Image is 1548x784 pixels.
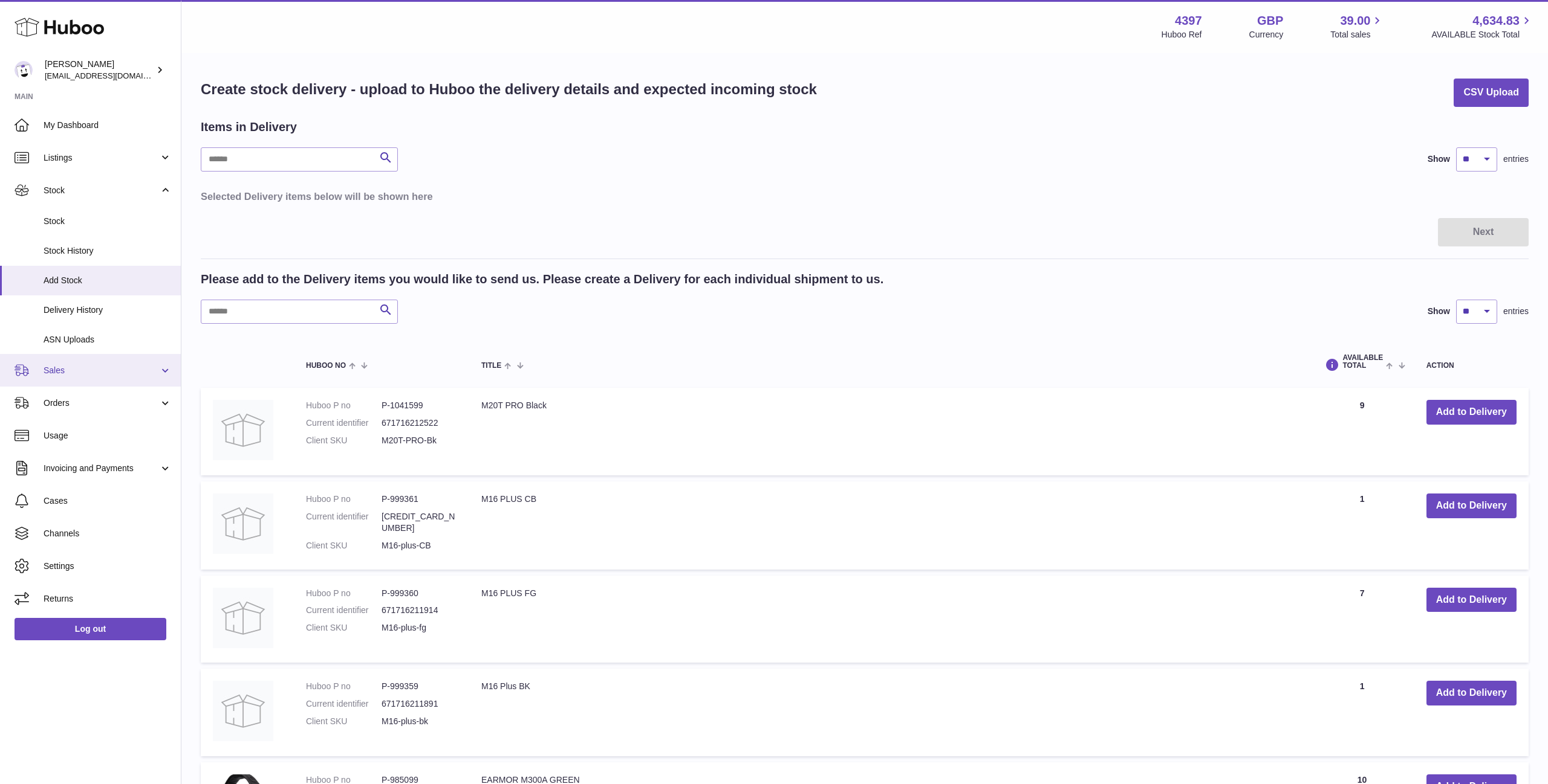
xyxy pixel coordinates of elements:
img: drumnnbass@gmail.com [15,61,33,79]
span: Returns [44,593,172,605]
h3: Selected Delivery items below will be shown here [201,190,1529,203]
span: Orders [44,397,159,409]
dt: Client SKU [306,540,382,551]
h2: Items in Delivery [201,119,297,135]
a: Log out [15,618,166,640]
div: Action [1426,362,1517,370]
span: [EMAIL_ADDRESS][DOMAIN_NAME] [45,71,178,80]
strong: GBP [1257,13,1283,29]
dd: P-1041599 [382,400,457,411]
dt: Current identifier [306,698,382,710]
span: Usage [44,430,172,442]
div: Huboo Ref [1162,29,1202,40]
label: Show [1428,153,1450,165]
span: AVAILABLE Stock Total [1431,29,1533,40]
span: Total sales [1330,29,1384,40]
span: ASN Uploads [44,334,172,345]
dt: Client SKU [306,435,382,446]
td: M16 Plus BK [469,669,1310,756]
span: Invoicing and Payments [44,463,159,474]
div: [PERSON_NAME] [45,59,154,82]
dt: Huboo P no [306,493,382,505]
span: Add Stock [44,275,172,286]
span: AVAILABLE Total [1342,354,1383,370]
span: 39.00 [1340,13,1370,29]
dt: Current identifier [306,417,382,429]
dt: Huboo P no [306,681,382,692]
td: M16 PLUS FG [469,576,1310,663]
td: 1 [1310,669,1414,756]
dd: 671716211914 [382,605,457,616]
h1: Create stock delivery - upload to Huboo the delivery details and expected incoming stock [201,80,817,99]
span: Cases [44,495,172,507]
span: Sales [44,365,159,376]
img: M20T PRO Black [213,400,273,460]
td: 1 [1310,481,1414,570]
dt: Client SKU [306,622,382,634]
button: CSV Upload [1454,79,1529,107]
a: 39.00 Total sales [1330,13,1384,40]
td: 7 [1310,576,1414,663]
dd: P-999361 [382,493,457,505]
span: Settings [44,561,172,572]
dd: P-999360 [382,588,457,599]
button: Add to Delivery [1426,400,1517,425]
img: M16 Plus BK [213,681,273,741]
dd: 671716211891 [382,698,457,710]
strong: 4397 [1175,13,1202,29]
dd: 671716212522 [382,417,457,429]
dt: Client SKU [306,716,382,727]
label: Show [1428,306,1450,317]
dd: P-999359 [382,681,457,692]
dt: Huboo P no [306,588,382,599]
dd: M20T-PRO-Bk [382,435,457,446]
td: M16 PLUS CB [469,481,1310,570]
dd: M16-plus-fg [382,622,457,634]
dd: M16-plus-bk [382,716,457,727]
span: Stock [44,185,159,196]
span: entries [1503,306,1529,317]
dt: Current identifier [306,511,382,534]
dt: Current identifier [306,605,382,616]
span: Title [481,362,501,370]
dd: M16-plus-CB [382,540,457,551]
h2: Please add to the Delivery items you would like to send us. Please create a Delivery for each ind... [201,271,883,288]
img: M16 PLUS CB [213,493,273,554]
span: Listings [44,152,159,164]
span: My Dashboard [44,120,172,131]
td: M20T PRO Black [469,388,1310,475]
span: Stock [44,216,172,227]
img: M16 PLUS FG [213,588,273,648]
span: Stock History [44,245,172,257]
span: 4,634.83 [1472,13,1520,29]
dt: Huboo P no [306,400,382,411]
span: Delivery History [44,304,172,316]
button: Add to Delivery [1426,588,1517,612]
div: Currency [1249,29,1284,40]
button: Add to Delivery [1426,493,1517,518]
a: 4,634.83 AVAILABLE Stock Total [1431,13,1533,40]
span: entries [1503,153,1529,165]
button: Add to Delivery [1426,681,1517,705]
span: Channels [44,528,172,539]
span: Huboo no [306,362,346,370]
dd: [CREDIT_CARD_NUMBER] [382,511,457,534]
td: 9 [1310,388,1414,475]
